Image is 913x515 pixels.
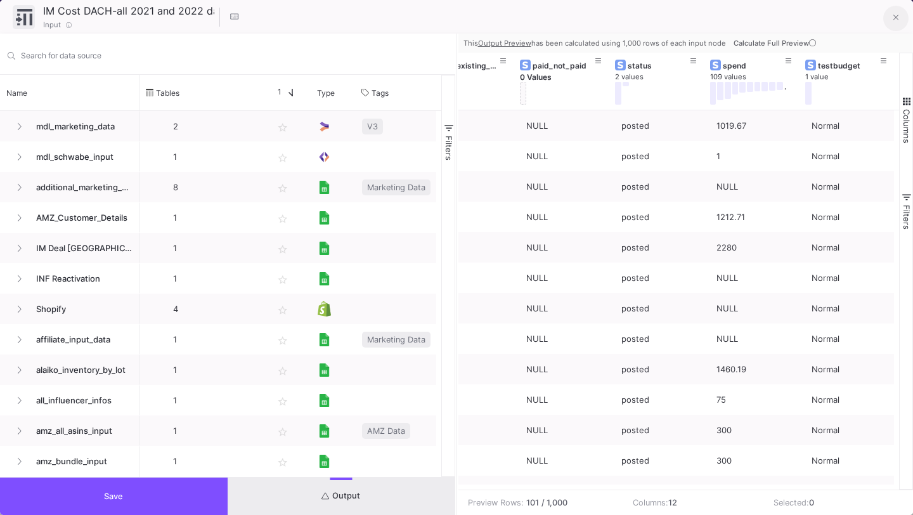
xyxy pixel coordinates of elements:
[716,385,798,415] div: 75
[29,416,133,446] span: amz_all_asins_input
[621,263,703,293] div: posted
[623,490,765,515] td: Columns:
[526,202,607,232] div: NULL
[812,263,893,293] div: Normal
[716,415,798,445] div: 300
[526,446,607,476] div: NULL
[716,111,798,141] div: 1019.67
[812,202,893,232] div: Normal
[21,51,448,60] input: Search for name, tables, ...
[156,88,179,98] span: Tables
[318,272,331,285] img: [Legacy] Google Sheets
[716,141,798,171] div: 1
[468,497,524,509] div: Preview Rows:
[526,172,607,202] div: NULL
[6,88,27,98] span: Name
[437,61,500,70] div: new_existing_deal
[812,111,893,141] div: Normal
[318,301,331,316] img: Shopify
[367,325,425,355] span: Marketing Data
[444,136,454,160] span: Filters
[812,233,893,263] div: Normal
[173,264,259,294] p: 1
[318,181,331,194] img: [Legacy] Google Sheets
[29,386,133,415] span: all_influencer_infos
[812,446,893,476] div: Normal
[716,233,798,263] div: 2280
[431,476,512,506] div: NULL
[318,120,331,133] img: UI Model
[716,324,798,354] div: NULL
[526,355,607,384] div: NULL
[431,415,512,445] div: NULL
[526,111,607,141] div: NULL
[812,355,893,384] div: Normal
[716,355,798,384] div: 1460.19
[29,294,133,324] span: Shopify
[29,355,133,385] span: alaiko_inventory_by_lot
[173,233,259,263] p: 1
[526,233,607,263] div: NULL
[621,355,703,384] div: posted
[716,476,798,506] div: 750
[621,233,703,263] div: posted
[812,172,893,202] div: Normal
[431,294,512,323] div: NULL
[526,294,607,323] div: NULL
[621,324,703,354] div: posted
[431,263,512,293] div: NULL
[318,333,331,346] img: [Legacy] Google Sheets
[173,294,259,324] p: 4
[818,61,881,70] div: testbudget
[541,497,567,509] b: / 1,000
[104,492,123,501] span: Save
[621,111,703,141] div: posted
[533,61,595,70] div: paid_not_paid
[317,88,335,98] span: Type
[431,446,512,476] div: NULL
[628,61,690,70] div: status
[40,3,217,19] input: Node Title...
[805,72,900,82] div: 1 value
[812,476,893,506] div: Normal
[621,294,703,323] div: posted
[526,476,607,506] div: NULL
[764,490,905,515] td: Selected:
[431,172,512,202] div: NULL
[716,446,798,476] div: 300
[668,498,677,507] b: 12
[425,72,520,82] div: 2 values
[173,112,259,141] p: 2
[222,4,247,30] button: Hotkeys List
[173,325,259,355] p: 1
[173,142,259,172] p: 1
[716,202,798,232] div: 1212.71
[173,203,259,233] p: 1
[318,150,331,164] img: SQL Model
[173,447,259,476] p: 1
[431,141,512,171] div: NULL
[29,447,133,476] span: amz_bundle_input
[723,61,786,70] div: spend
[228,478,455,515] button: Output
[16,9,32,25] img: input-ui.svg
[29,233,133,263] span: IM Deal [GEOGRAPHIC_DATA]
[621,141,703,171] div: posted
[526,497,539,509] b: 101
[809,498,814,507] b: 0
[367,173,425,202] span: Marketing Data
[621,202,703,232] div: posted
[478,39,531,48] u: Output Preview
[29,173,133,202] span: additional_marketing_expenses_monthly
[621,446,703,476] div: posted
[615,72,710,82] div: 2 values
[734,39,819,48] span: Calculate Full Preview
[372,88,389,98] span: Tags
[29,203,133,233] span: AMZ_Customer_Details
[367,112,378,141] span: V3
[716,294,798,323] div: NULL
[29,112,133,141] span: mdl_marketing_data
[29,142,133,172] span: mdl_schwabe_input
[43,20,61,30] span: Input
[431,385,512,415] div: NULL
